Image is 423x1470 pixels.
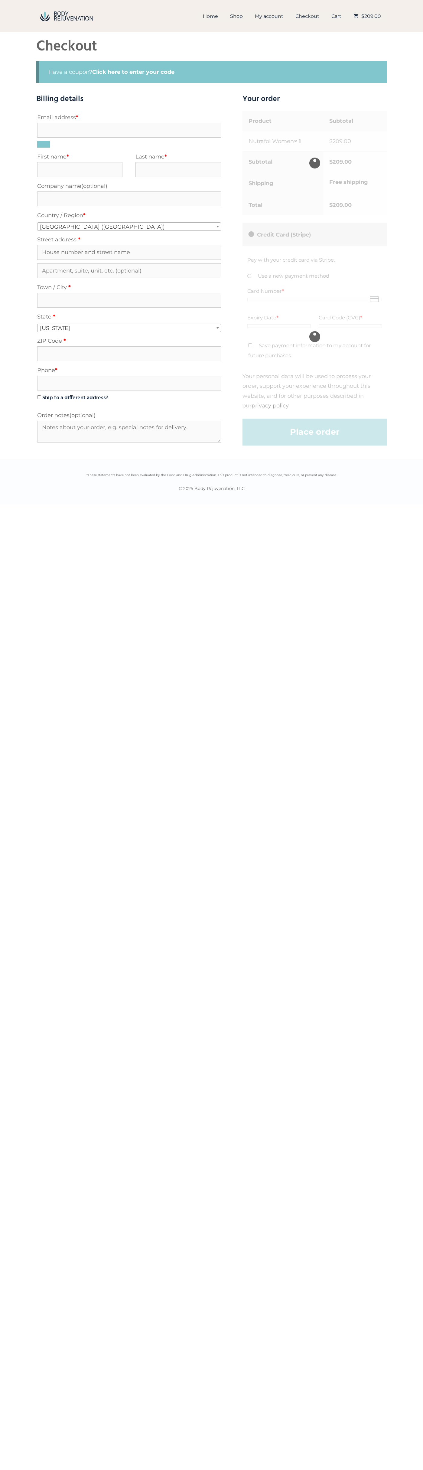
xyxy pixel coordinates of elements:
a: Shop [224,11,249,22]
div: Have a coupon? [36,61,387,83]
small: *These statements have not been evaluated by the Food and Drug Administration. This product is no... [86,473,337,477]
abbr: required [78,236,80,243]
label: Phone [37,365,221,376]
input: House number and street name [37,245,221,260]
h1: Checkout [36,38,387,56]
label: Street address [37,234,221,245]
a: Checkout [289,11,325,22]
input: Apartment, suite, unit, etc. (optional) [37,263,221,278]
abbr: required [83,212,86,219]
label: First name [37,151,123,162]
span: Florida [37,324,221,332]
abbr: required [55,367,57,374]
span: (optional) [70,412,96,419]
label: State [37,311,221,322]
img: BodyRejuvenation Shop [36,9,97,24]
a: My account [249,11,289,22]
label: Town / City [37,282,221,293]
div: © 2025 Body Rejuvenation, LLC [86,471,337,492]
abbr: required [68,284,71,291]
a: Cart [325,11,347,22]
span: Country / Region [37,222,221,231]
abbr: required [53,313,55,320]
abbr: required [164,153,167,160]
label: Last name [135,151,221,162]
abbr: required [63,338,66,344]
h3: Billing details [36,94,222,105]
a: Click here to enter your code [92,69,174,75]
abbr: required [76,114,78,121]
a: $209.00 [347,11,387,22]
label: Company name [37,181,221,191]
h3: Your order [242,94,387,105]
label: Order notes [37,410,221,421]
span: (optional) [81,183,107,189]
abbr: required [67,153,69,160]
span: $209.00 [361,13,381,19]
label: ZIP Code [37,335,221,346]
span: Ship to a different address? [42,394,108,402]
nav: Primary [197,11,387,22]
span: State [37,324,221,332]
label: Email address [37,112,221,123]
a: Home [197,11,224,22]
span: United States (US) [37,223,221,231]
label: Country / Region [37,210,221,221]
input: Ship to a different address? [37,395,41,399]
